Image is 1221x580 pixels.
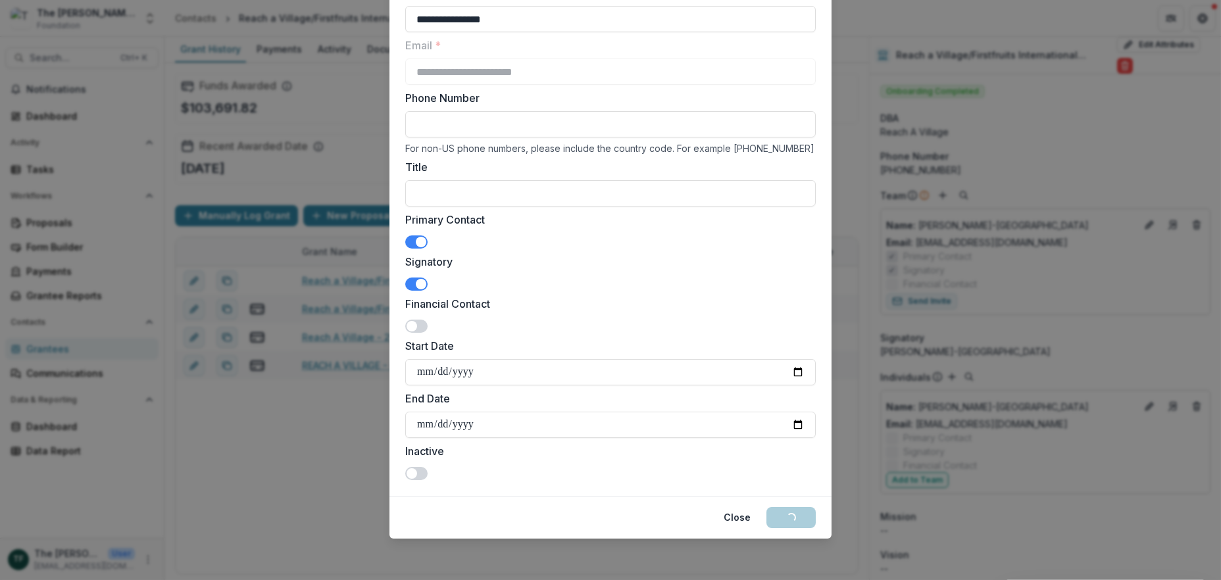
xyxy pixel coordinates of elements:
label: Primary Contact [405,212,808,228]
label: End Date [405,391,808,406]
label: Inactive [405,443,808,459]
label: Financial Contact [405,296,808,312]
button: Close [716,507,759,528]
label: Phone Number [405,90,808,106]
label: Email [405,37,808,53]
div: For non-US phone numbers, please include the country code. For example [PHONE_NUMBER] [405,143,816,154]
label: Signatory [405,254,808,270]
label: Start Date [405,338,808,354]
label: Title [405,159,808,175]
